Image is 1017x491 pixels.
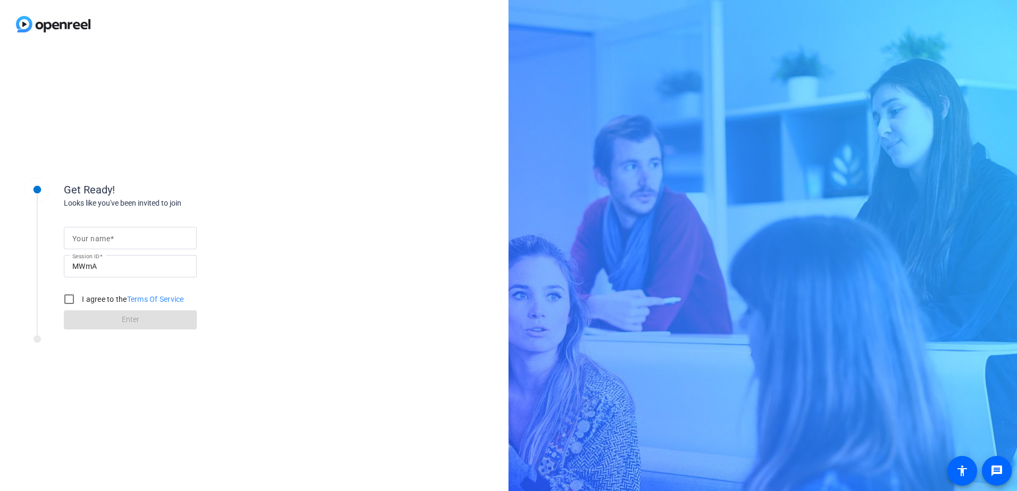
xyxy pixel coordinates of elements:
mat-icon: accessibility [956,464,969,477]
a: Terms Of Service [127,295,184,303]
div: Looks like you've been invited to join [64,198,277,209]
div: Get Ready! [64,182,277,198]
label: I agree to the [80,294,184,304]
mat-icon: message [990,464,1003,477]
mat-label: Session ID [72,253,99,259]
mat-label: Your name [72,234,110,243]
